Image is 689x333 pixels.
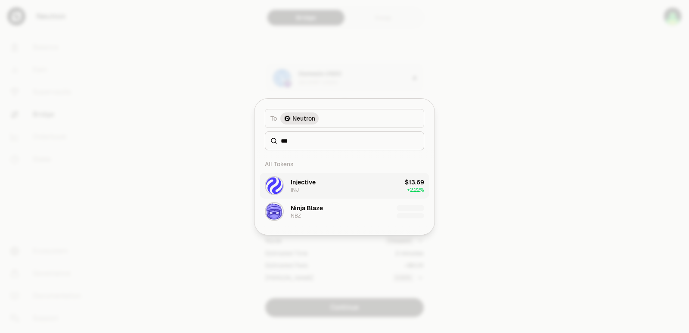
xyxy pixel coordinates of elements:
span: Neutron [292,114,315,123]
div: Ninja Blaze [291,204,323,212]
div: INJ [291,187,299,193]
button: NBZ LogoNinja BlazeNBZ [260,199,429,224]
div: NBZ [291,212,301,219]
span: + 2.22% [407,187,424,193]
img: NBZ Logo [266,203,283,220]
img: INJ Logo [266,177,283,194]
div: All Tokens [260,156,429,173]
div: Injective [291,178,316,187]
img: Neutron Logo [285,116,290,121]
button: ToNeutron LogoNeutron [265,109,424,128]
span: To [270,114,277,123]
div: $13.69 [405,178,424,187]
button: INJ LogoInjectiveINJ$13.69+2.22% [260,173,429,199]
